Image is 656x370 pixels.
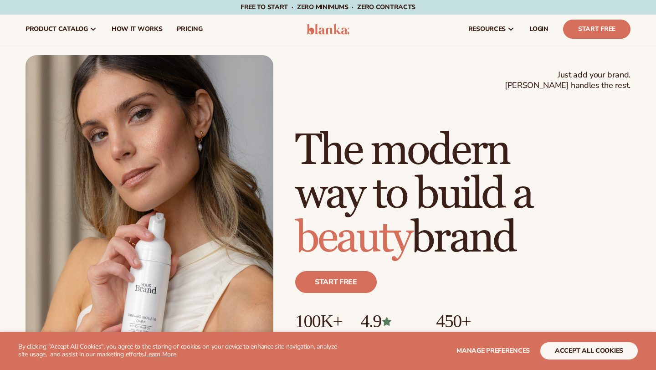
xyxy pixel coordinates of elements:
[104,15,170,44] a: How It Works
[26,26,88,33] span: product catalog
[505,70,630,91] span: Just add your brand. [PERSON_NAME] handles the rest.
[18,343,343,359] p: By clicking "Accept All Cookies", you agree to the storing of cookies on your device to enhance s...
[112,26,163,33] span: How It Works
[461,15,522,44] a: resources
[436,311,505,331] p: 450+
[522,15,556,44] a: LOGIN
[295,311,342,331] p: 100K+
[26,55,273,368] img: Female holding tanning mousse.
[295,271,377,293] a: Start free
[360,311,418,331] p: 4.9
[529,26,548,33] span: LOGIN
[540,342,638,360] button: accept all cookies
[169,15,210,44] a: pricing
[456,342,530,360] button: Manage preferences
[241,3,415,11] span: Free to start · ZERO minimums · ZERO contracts
[468,26,506,33] span: resources
[563,20,630,39] a: Start Free
[18,15,104,44] a: product catalog
[295,211,411,265] span: beauty
[307,24,350,35] img: logo
[145,350,176,359] a: Learn More
[456,346,530,355] span: Manage preferences
[295,129,630,260] h1: The modern way to build a brand
[177,26,202,33] span: pricing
